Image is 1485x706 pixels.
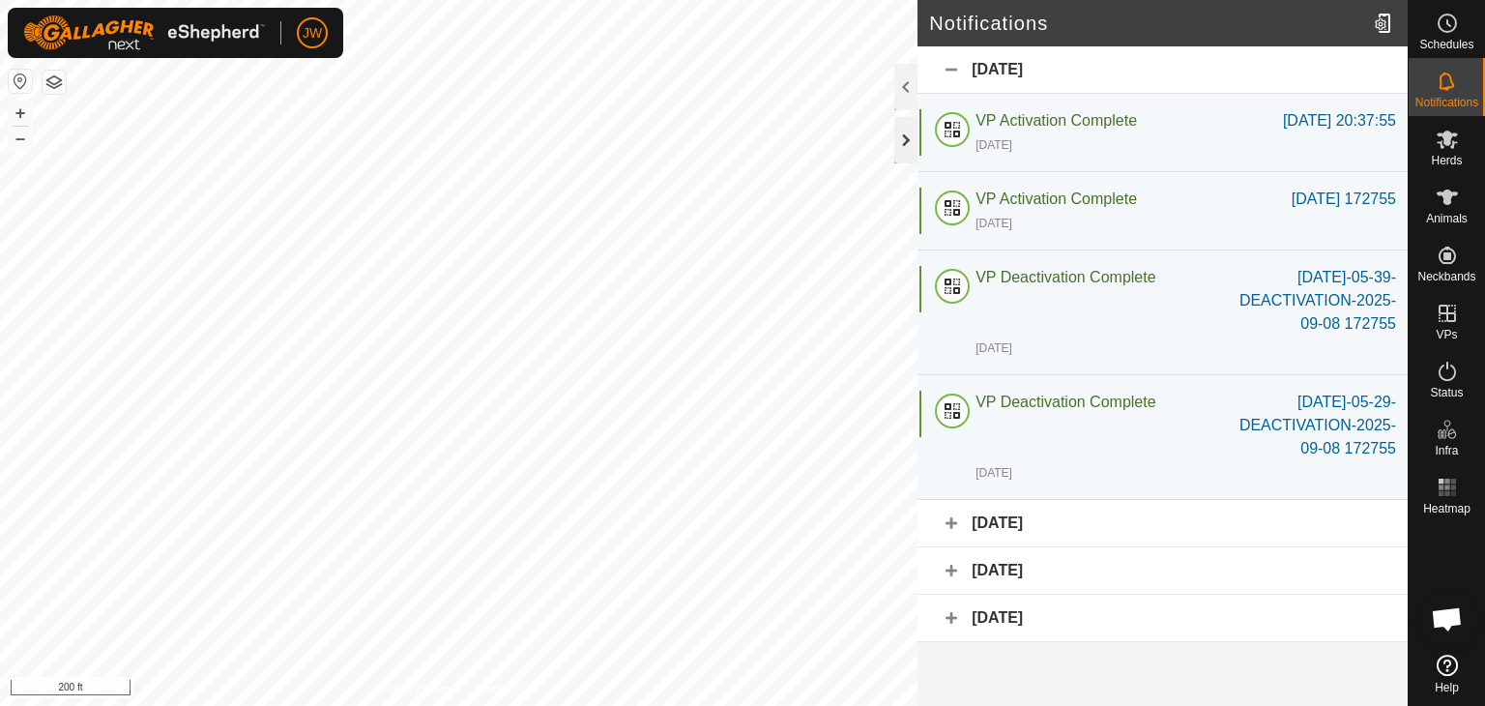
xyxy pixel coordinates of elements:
[975,269,1155,285] span: VP Deactivation Complete
[1283,109,1396,132] div: [DATE] 20:37:55
[1417,271,1475,282] span: Neckbands
[9,102,32,125] button: +
[1418,590,1476,648] div: Open chat
[975,191,1137,207] span: VP Activation Complete
[1292,188,1396,211] div: [DATE] 172755
[383,681,455,698] a: Privacy Policy
[1436,329,1457,340] span: VPs
[43,71,66,94] button: Map Layers
[917,500,1408,547] div: [DATE]
[1409,647,1485,701] a: Help
[23,15,265,50] img: Gallagher Logo
[1423,503,1470,515] span: Heatmap
[1426,213,1468,224] span: Animals
[1228,391,1396,460] div: [DATE]-05-29-DEACTIVATION-2025-09-08 172755
[975,136,1012,154] div: [DATE]
[917,595,1408,642] div: [DATE]
[1419,39,1473,50] span: Schedules
[1228,266,1396,336] div: [DATE]-05-39-DEACTIVATION-2025-09-08 172755
[1415,97,1478,108] span: Notifications
[9,127,32,150] button: –
[478,681,535,698] a: Contact Us
[1435,682,1459,693] span: Help
[303,23,322,44] span: JW
[917,46,1408,94] div: [DATE]
[975,215,1012,232] div: [DATE]
[1431,155,1462,166] span: Herds
[917,547,1408,595] div: [DATE]
[1430,387,1463,398] span: Status
[1435,445,1458,456] span: Infra
[975,339,1012,357] div: [DATE]
[975,394,1155,410] span: VP Deactivation Complete
[975,464,1012,482] div: [DATE]
[975,112,1137,129] span: VP Activation Complete
[9,70,32,93] button: Reset Map
[929,12,1366,35] h2: Notifications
